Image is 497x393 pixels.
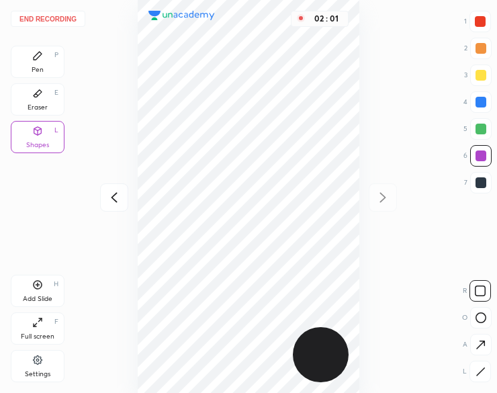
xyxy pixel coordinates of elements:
div: 7 [464,172,492,193]
div: F [54,318,58,325]
div: 4 [463,91,492,113]
div: P [54,52,58,58]
div: 6 [463,145,492,167]
div: 02 : 01 [310,14,343,24]
div: 1 [464,11,491,32]
div: H [54,281,58,288]
div: 2 [464,38,492,59]
div: 5 [463,118,492,140]
div: Shapes [26,142,49,148]
div: E [54,89,58,96]
div: Full screen [21,333,54,340]
div: Settings [25,371,50,378]
div: 3 [464,64,492,86]
div: A [463,334,492,355]
div: Pen [32,67,44,73]
div: L [463,361,491,382]
button: End recording [11,11,85,27]
div: Eraser [28,104,48,111]
div: L [54,127,58,134]
img: logo.38c385cc.svg [148,11,215,21]
div: R [463,280,491,302]
div: Add Slide [23,296,52,302]
div: O [462,307,492,329]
